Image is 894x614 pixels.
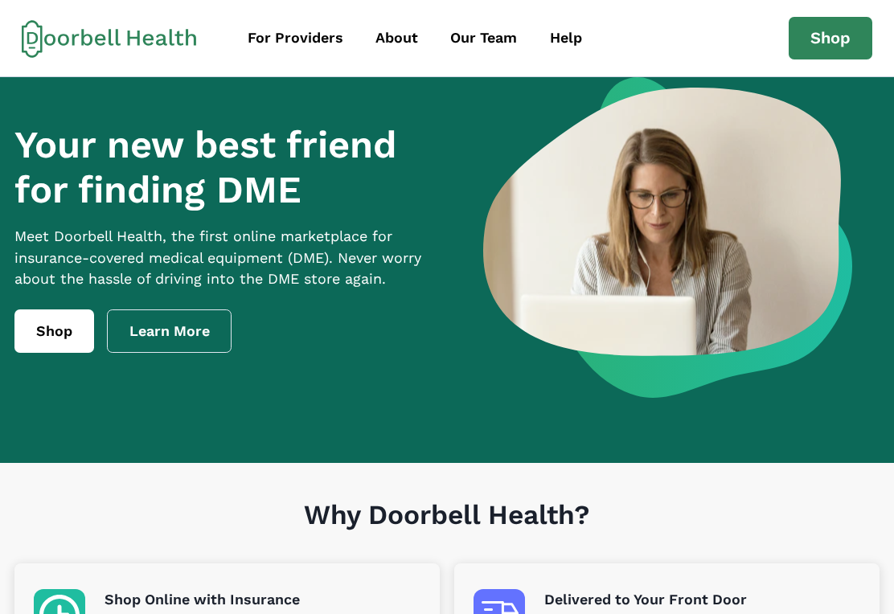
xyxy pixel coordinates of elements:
a: Our Team [436,20,531,56]
div: Our Team [450,27,517,49]
a: Shop [789,17,872,60]
a: About [361,20,433,56]
div: For Providers [248,27,343,49]
p: Shop Online with Insurance [105,589,420,611]
a: Help [535,20,597,56]
div: About [375,27,418,49]
a: Shop [14,309,94,353]
p: Meet Doorbell Health, the first online marketplace for insurance-covered medical equipment (DME).... [14,226,438,291]
p: Delivered to Your Front Door [544,589,860,611]
a: Learn More [107,309,232,353]
h1: Why Doorbell Health? [14,499,880,564]
a: For Providers [233,20,358,56]
img: a woman looking at a computer [483,77,852,398]
div: Help [550,27,582,49]
h1: Your new best friend for finding DME [14,122,438,213]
